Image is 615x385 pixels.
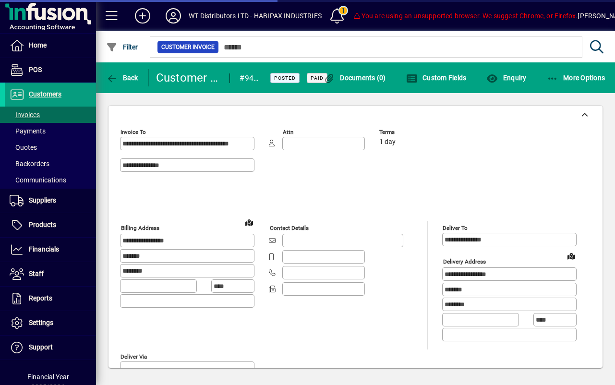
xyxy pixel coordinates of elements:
[29,221,56,229] span: Products
[106,43,138,51] span: Filter
[10,160,49,168] span: Backorders
[486,74,526,82] span: Enquiry
[5,156,96,172] a: Backorders
[311,75,324,81] span: Paid
[547,74,605,82] span: More Options
[353,12,578,20] span: You are using an unsupported browser. We suggest Chrome, or Firefox.
[5,34,96,58] a: Home
[5,262,96,286] a: Staff
[240,71,258,86] div: #94606
[10,144,37,151] span: Quotes
[29,41,47,49] span: Home
[161,42,215,52] span: Customer Invoice
[27,373,69,381] span: Financial Year
[104,38,141,56] button: Filter
[5,139,96,156] a: Quotes
[106,74,138,82] span: Back
[29,90,61,98] span: Customers
[564,248,579,264] a: View on map
[5,58,96,82] a: POS
[10,176,66,184] span: Communications
[10,127,46,135] span: Payments
[10,111,40,119] span: Invoices
[484,69,529,86] button: Enquiry
[443,225,468,231] mat-label: Deliver To
[104,69,141,86] button: Back
[5,213,96,237] a: Products
[5,238,96,262] a: Financials
[5,287,96,311] a: Reports
[5,189,96,213] a: Suppliers
[5,311,96,335] a: Settings
[5,172,96,188] a: Communications
[158,7,189,24] button: Profile
[324,74,386,82] span: Documents (0)
[29,245,59,253] span: Financials
[96,69,149,86] app-page-header-button: Back
[29,343,53,351] span: Support
[321,69,388,86] button: Documents (0)
[544,69,608,86] button: More Options
[5,107,96,123] a: Invoices
[121,129,146,135] mat-label: Invoice To
[121,353,147,360] mat-label: Deliver via
[274,75,296,81] span: Posted
[127,7,158,24] button: Add
[29,270,44,277] span: Staff
[283,129,293,135] mat-label: Attn
[5,336,96,360] a: Support
[379,138,396,146] span: 1 day
[29,66,42,73] span: POS
[241,215,257,230] a: View on map
[29,319,53,326] span: Settings
[189,8,322,24] div: WT Distributors LTD - HABIPAX INDUSTRIES
[379,129,437,135] span: Terms
[406,74,467,82] span: Custom Fields
[404,69,469,86] button: Custom Fields
[156,70,220,85] div: Customer Invoice
[29,294,52,302] span: Reports
[5,123,96,139] a: Payments
[29,196,56,204] span: Suppliers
